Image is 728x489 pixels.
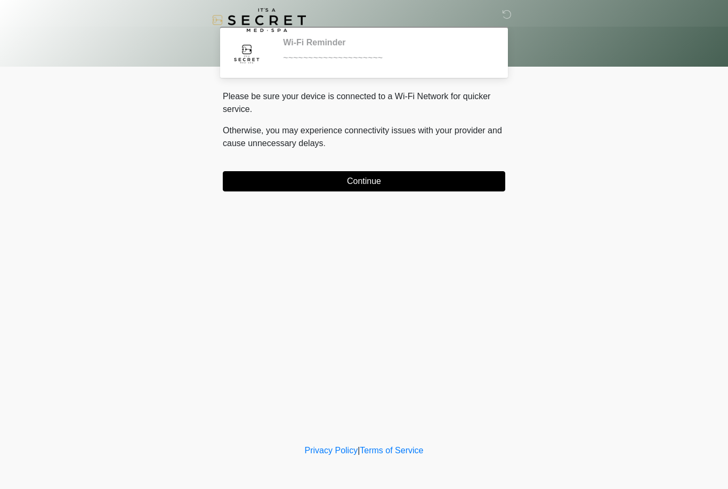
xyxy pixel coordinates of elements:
img: Agent Avatar [231,37,263,69]
div: ~~~~~~~~~~~~~~~~~~~~ [283,52,489,65]
button: Continue [223,171,505,191]
a: Privacy Policy [305,446,358,455]
p: Otherwise, you may experience connectivity issues with your provider and cause unnecessary delays [223,124,505,150]
img: It's A Secret Med Spa Logo [212,8,306,32]
h2: Wi-Fi Reminder [283,37,489,47]
a: Terms of Service [360,446,423,455]
a: | [358,446,360,455]
span: . [323,139,326,148]
p: Please be sure your device is connected to a Wi-Fi Network for quicker service. [223,90,505,116]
